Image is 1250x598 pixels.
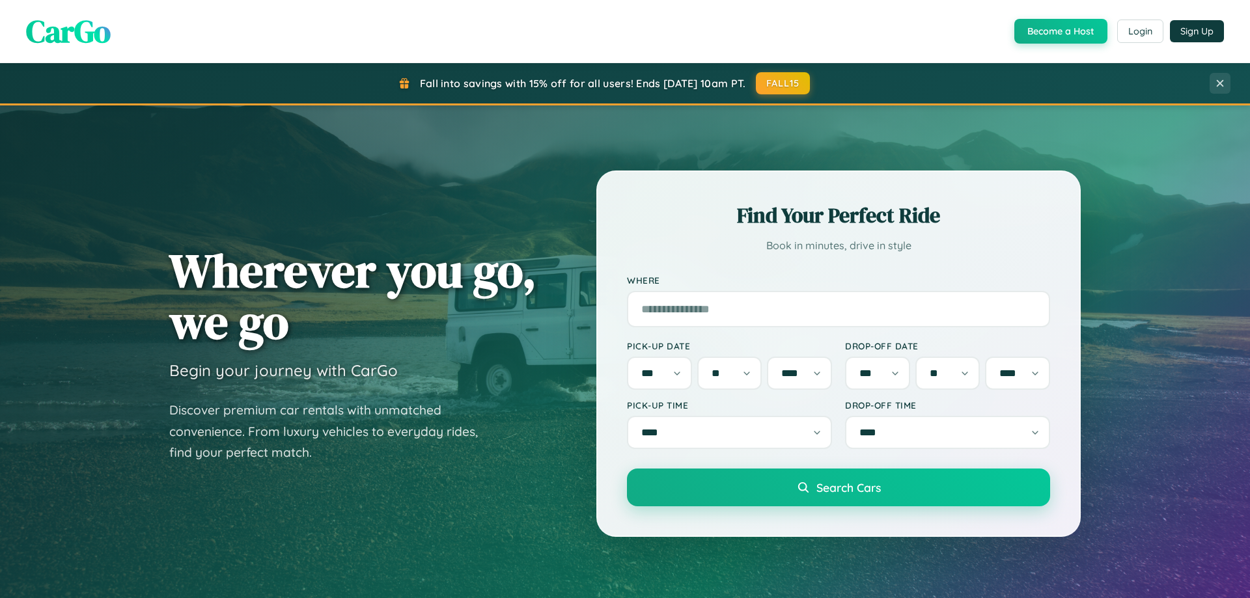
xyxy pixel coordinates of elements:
p: Book in minutes, drive in style [627,236,1050,255]
label: Drop-off Date [845,340,1050,351]
label: Where [627,275,1050,286]
button: Search Cars [627,469,1050,506]
p: Discover premium car rentals with unmatched convenience. From luxury vehicles to everyday rides, ... [169,400,495,463]
label: Pick-up Time [627,400,832,411]
button: FALL15 [756,72,811,94]
label: Pick-up Date [627,340,832,351]
span: CarGo [26,10,111,53]
label: Drop-off Time [845,400,1050,411]
span: Fall into savings with 15% off for all users! Ends [DATE] 10am PT. [420,77,746,90]
h1: Wherever you go, we go [169,245,536,347]
h3: Begin your journey with CarGo [169,360,398,380]
button: Login [1117,20,1163,43]
button: Become a Host [1014,19,1107,44]
h2: Find Your Perfect Ride [627,201,1050,230]
span: Search Cars [816,480,881,495]
button: Sign Up [1170,20,1224,42]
